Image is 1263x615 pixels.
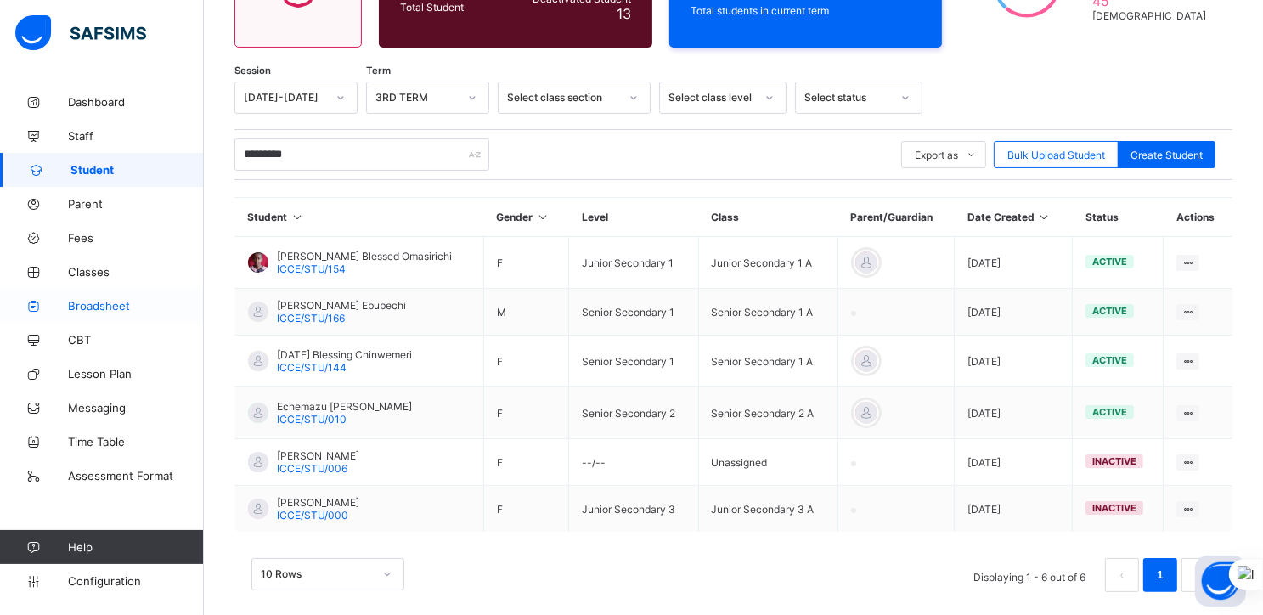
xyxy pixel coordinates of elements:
span: Configuration [68,574,203,588]
span: 13 [617,5,631,22]
span: [PERSON_NAME] Ebubechi [277,299,406,312]
div: 10 Rows [261,568,373,581]
button: next page [1181,558,1215,592]
span: ICCE/STU/166 [277,312,345,324]
span: Lesson Plan [68,367,204,381]
span: Create Student [1130,149,1203,161]
button: Open asap [1195,556,1246,607]
li: 1 [1143,558,1177,592]
td: [DATE] [955,486,1073,533]
img: safsims [15,15,146,51]
span: CBT [68,333,204,347]
span: ICCE/STU/010 [277,413,347,426]
td: Senior Secondary 1 [569,336,698,387]
span: inactive [1092,455,1136,467]
i: Sort in Ascending Order [1037,211,1052,223]
th: Date Created [955,198,1073,237]
td: F [483,237,568,289]
li: 上一页 [1105,558,1139,592]
td: M [483,289,568,336]
span: Help [68,540,203,554]
th: Student [235,198,484,237]
span: Session [234,65,271,76]
span: Parent [68,197,204,211]
span: [PERSON_NAME] [277,496,359,509]
span: Student [70,163,204,177]
span: Fees [68,231,204,245]
td: [DATE] [955,289,1073,336]
span: active [1092,406,1127,418]
td: F [483,439,568,486]
span: Messaging [68,401,204,415]
span: ICCE/STU/000 [277,509,348,522]
td: [DATE] [955,439,1073,486]
td: [DATE] [955,237,1073,289]
i: Sort in Ascending Order [535,211,550,223]
td: F [483,486,568,533]
span: ICCE/STU/006 [277,462,347,475]
td: Senior Secondary 1 A [698,289,837,336]
td: Senior Secondary 1 [569,289,698,336]
span: active [1092,354,1127,366]
span: Broadsheet [68,299,204,313]
span: Export as [915,149,958,161]
span: Echemazu [PERSON_NAME] [277,400,412,413]
span: ICCE/STU/154 [277,262,346,275]
span: Classes [68,265,204,279]
td: [DATE] [955,387,1073,439]
td: F [483,387,568,439]
div: Select class section [507,92,619,104]
a: 1 [1152,564,1168,586]
button: prev page [1105,558,1139,592]
span: Dashboard [68,95,204,109]
td: --/-- [569,439,698,486]
i: Sort in Ascending Order [290,211,305,223]
span: inactive [1092,502,1136,514]
th: Level [569,198,698,237]
span: Bulk Upload Student [1007,149,1105,161]
span: Assessment Format [68,469,204,482]
th: Parent/Guardian [837,198,954,237]
span: Term [366,65,391,76]
th: Class [698,198,837,237]
td: Junior Secondary 1 [569,237,698,289]
div: Select class level [668,92,755,104]
span: [PERSON_NAME] [277,449,359,462]
td: Unassigned [698,439,837,486]
span: ICCE/STU/144 [277,361,347,374]
span: Time Table [68,435,204,449]
li: 下一页 [1181,558,1215,592]
span: [PERSON_NAME] Blessed Omasirichi [277,250,452,262]
th: Gender [483,198,568,237]
th: Status [1073,198,1164,237]
td: Junior Secondary 3 [569,486,698,533]
span: active [1092,305,1127,317]
td: [DATE] [955,336,1073,387]
div: Select status [804,92,891,104]
div: [DATE]-[DATE] [244,92,326,104]
span: active [1092,256,1127,268]
td: Senior Secondary 2 [569,387,698,439]
span: [DATE] Blessing Chinwemeri [277,348,412,361]
td: Senior Secondary 2 A [698,387,837,439]
th: Actions [1164,198,1232,237]
span: [DEMOGRAPHIC_DATA] [1092,9,1211,22]
td: Junior Secondary 1 A [698,237,837,289]
td: Senior Secondary 1 A [698,336,837,387]
td: Junior Secondary 3 A [698,486,837,533]
li: Displaying 1 - 6 out of 6 [961,558,1098,592]
div: 3RD TERM [375,92,458,104]
td: F [483,336,568,387]
span: Staff [68,129,204,143]
span: Total students in current term [691,4,922,17]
